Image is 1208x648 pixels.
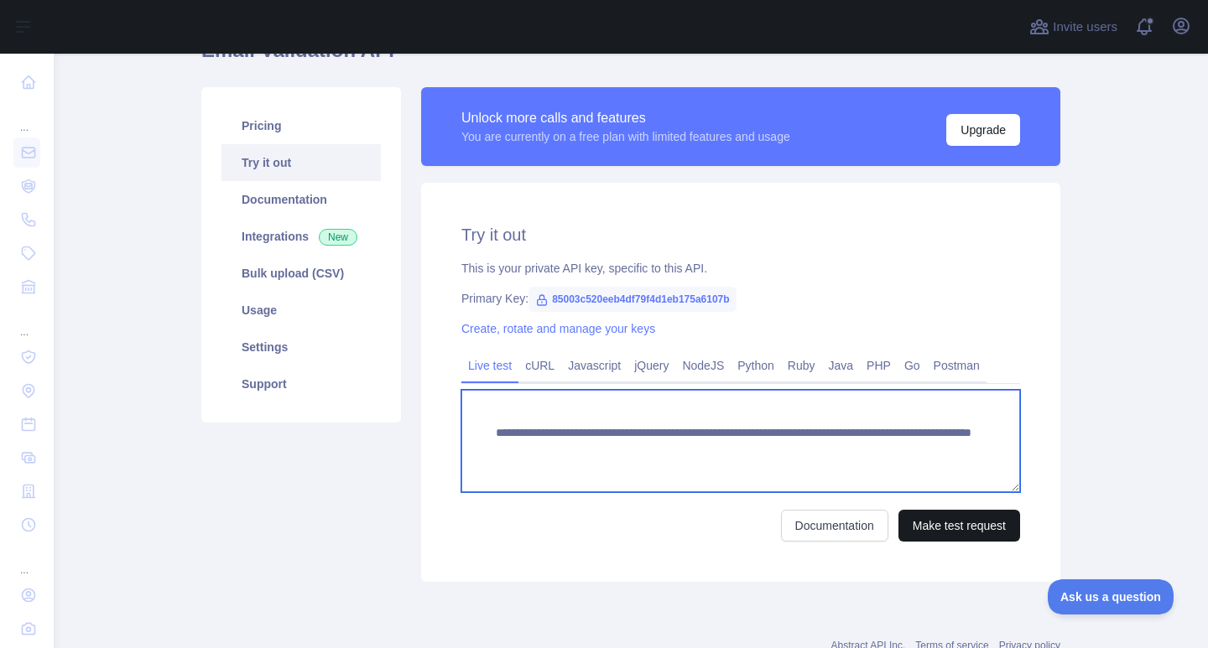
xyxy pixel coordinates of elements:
div: ... [13,305,40,339]
a: Postman [927,352,987,379]
button: Upgrade [946,114,1020,146]
iframe: Toggle Customer Support [1048,579,1174,614]
a: Python [731,352,781,379]
a: Pricing [221,107,381,144]
div: Unlock more calls and features [461,108,790,128]
a: Go [898,352,927,379]
a: jQuery [627,352,675,379]
a: Ruby [781,352,822,379]
div: Primary Key: [461,290,1020,307]
span: Invite users [1053,18,1117,37]
button: Invite users [1026,13,1121,40]
a: PHP [860,352,898,379]
h2: Try it out [461,223,1020,246]
a: Java [822,352,861,379]
a: Bulk upload (CSV) [221,255,381,292]
a: Javascript [561,352,627,379]
a: Usage [221,292,381,329]
a: NodeJS [675,352,731,379]
h1: Email Validation API [201,37,1060,77]
a: Documentation [781,510,888,542]
a: Create, rotate and manage your keys [461,322,655,335]
div: You are currently on a free plan with limited features and usage [461,128,790,145]
a: Support [221,365,381,402]
a: Documentation [221,181,381,218]
span: New [319,229,357,246]
div: This is your private API key, specific to this API. [461,260,1020,277]
a: Integrations New [221,218,381,255]
div: ... [13,101,40,134]
a: Try it out [221,144,381,181]
a: cURL [518,352,561,379]
button: Make test request [898,510,1020,542]
span: 85003c520eeb4df79f4d1eb175a6107b [528,287,737,312]
a: Settings [221,329,381,365]
div: ... [13,543,40,577]
a: Live test [461,352,518,379]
